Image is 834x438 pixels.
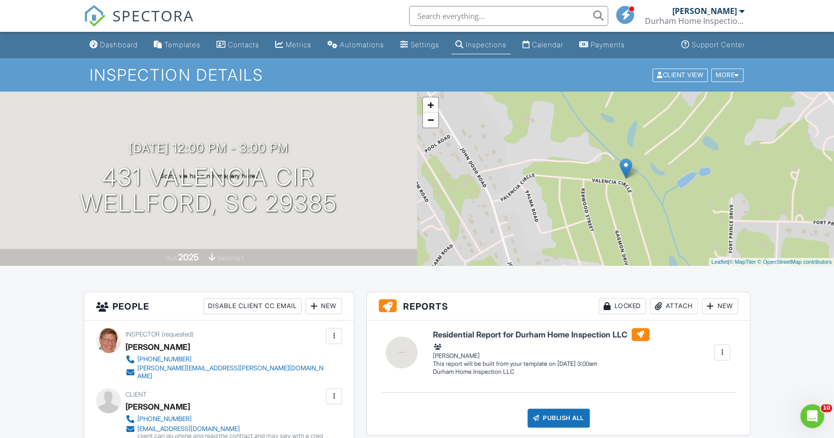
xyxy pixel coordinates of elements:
[137,364,324,380] div: [PERSON_NAME][EMAIL_ADDRESS][PERSON_NAME][DOMAIN_NAME]
[650,298,698,314] div: Attach
[409,6,608,26] input: Search everything...
[702,298,738,314] div: New
[228,40,259,49] div: Contacts
[757,259,832,265] a: © OpenStreetMap contributors
[711,259,728,265] a: Leaflet
[125,364,324,380] a: [PERSON_NAME][EMAIL_ADDRESS][PERSON_NAME][DOMAIN_NAME]
[423,112,438,127] a: Zoom out
[166,254,177,262] span: Built
[125,424,324,434] a: [EMAIL_ADDRESS][DOMAIN_NAME]
[112,5,194,26] span: SPECTORA
[84,292,354,321] h3: People
[125,391,147,398] span: Client
[217,254,244,262] span: basement
[84,13,194,34] a: SPECTORA
[286,40,312,49] div: Metrics
[519,36,567,54] a: Calendar
[644,16,744,26] div: Durham Home Inspection LLC
[800,404,824,428] iframe: Intercom live chat
[125,339,190,354] div: [PERSON_NAME]
[137,425,240,433] div: [EMAIL_ADDRESS][DOMAIN_NAME]
[821,404,832,412] span: 10
[651,71,710,78] a: Client View
[433,342,649,360] div: [PERSON_NAME]
[178,252,199,262] div: 2025
[411,40,439,49] div: Settings
[729,259,756,265] a: © MapTiler
[129,141,289,155] h3: [DATE] 12:00 pm - 3:00 pm
[652,68,708,82] div: Client View
[433,328,649,341] h6: Residential Report for Durham Home Inspection LLC
[137,355,192,363] div: [PHONE_NUMBER]
[677,36,748,54] a: Support Center
[125,330,160,338] span: Inspector
[125,414,324,424] a: [PHONE_NUMBER]
[323,36,388,54] a: Automations (Basic)
[527,409,590,428] div: Publish All
[84,5,105,27] img: The Best Home Inspection Software - Spectora
[672,6,736,16] div: [PERSON_NAME]
[80,164,337,217] h1: 431 Valencia Cir Wellford, SC 29385
[86,36,142,54] a: Dashboard
[125,399,190,414] div: [PERSON_NAME]
[451,36,511,54] a: Inspections
[575,36,629,54] a: Payments
[100,40,138,49] div: Dashboard
[433,360,649,368] div: This report will be built from your template on [DATE] 3:00am
[591,40,625,49] div: Payments
[271,36,315,54] a: Metrics
[691,40,744,49] div: Support Center
[137,415,192,423] div: [PHONE_NUMBER]
[711,68,743,82] div: More
[396,36,443,54] a: Settings
[340,40,384,49] div: Automations
[466,40,507,49] div: Inspections
[150,36,205,54] a: Templates
[423,98,438,112] a: Zoom in
[212,36,263,54] a: Contacts
[204,298,302,314] div: Disable Client CC Email
[433,368,649,376] div: Durham Home Inspection LLC
[709,258,834,266] div: |
[90,66,744,84] h1: Inspection Details
[162,330,194,338] span: (requested)
[164,40,201,49] div: Templates
[367,292,750,321] h3: Reports
[599,298,646,314] div: Locked
[306,298,342,314] div: New
[125,354,324,364] a: [PHONE_NUMBER]
[532,40,563,49] div: Calendar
